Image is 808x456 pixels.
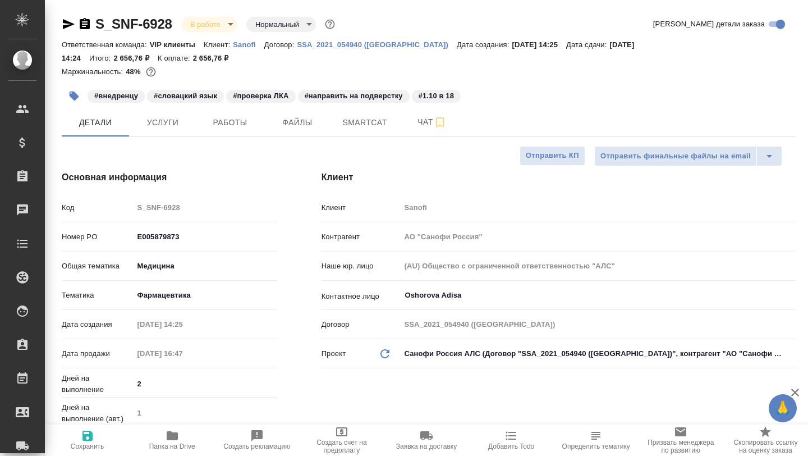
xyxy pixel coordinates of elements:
[433,116,447,129] svg: Подписаться
[246,17,316,32] div: В работе
[401,199,796,216] input: Пустое поле
[322,291,401,302] p: Контактное лицо
[62,402,134,425] p: Дней на выполнение (авт.)
[323,17,337,31] button: Доп статусы указывают на важность/срочность заказа
[264,40,297,49] p: Договор:
[62,67,126,76] p: Маржинальность:
[158,54,193,62] p: К оплате:
[566,40,609,49] p: Дата сдачи:
[214,425,299,456] button: Создать рекламацию
[297,39,457,49] a: SSA_2021_054940 ([GEOGRAPHIC_DATA])
[653,19,765,30] span: [PERSON_NAME] детали заказа
[512,40,566,49] p: [DATE] 14:25
[594,146,757,166] button: Отправить финальные файлы на email
[187,20,224,29] button: В работе
[62,319,134,330] p: Дата создания
[338,116,392,130] span: Smartcat
[730,439,801,454] span: Скопировать ссылку на оценку заказа
[322,231,401,243] p: Контрагент
[193,54,237,62] p: 2 656,76 ₽
[113,54,158,62] p: 2 656,76 ₽
[384,425,469,456] button: Заявка на доставку
[203,116,257,130] span: Работы
[645,439,717,454] span: Призвать менеджера по развитию
[134,345,232,362] input: Пустое поле
[78,17,91,31] button: Скопировать ссылку
[62,171,277,184] h4: Основная информация
[322,202,401,213] p: Клиент
[233,40,264,49] p: Sanofi
[126,67,143,76] p: 48%
[62,261,134,272] p: Общая тематика
[181,17,237,32] div: В работе
[134,316,232,332] input: Пустое поле
[773,396,792,420] span: 🙏
[526,149,579,162] span: Отправить КП
[144,65,158,79] button: 1142.22 RUB;
[134,405,277,421] input: Пустое поле
[204,40,233,49] p: Клиент:
[305,90,403,102] p: #направить на подверстку
[562,443,630,450] span: Определить тематику
[401,229,796,245] input: Пустое поле
[45,425,130,456] button: Сохранить
[149,443,195,450] span: Папка на Drive
[134,286,277,305] div: Фармацевтика
[299,425,384,456] button: Создать счет на предоплату
[154,90,217,102] p: #словацкий язык
[469,425,554,456] button: Добавить Todo
[769,394,797,422] button: 🙏
[411,90,462,100] span: 1.10 в 18
[71,443,104,450] span: Сохранить
[306,439,377,454] span: Создать счет на предоплату
[95,16,172,31] a: S_SNF-6928
[225,90,296,100] span: проверка ЛКА
[401,316,796,332] input: Пустое поле
[252,20,302,29] button: Нормальный
[419,90,454,102] p: #1.10 в 18
[62,17,75,31] button: Скопировать ссылку для ЯМессенджера
[62,202,134,213] p: Код
[322,171,796,184] h4: Клиент
[62,373,134,395] p: Дней на выполнение
[405,115,459,129] span: Чат
[322,348,346,359] p: Проект
[223,443,290,450] span: Создать рекламацию
[134,257,277,276] div: Медицина
[639,425,723,456] button: Призвать менеджера по развитию
[554,425,639,456] button: Определить тематику
[94,90,138,102] p: #внедренцу
[322,319,401,330] p: Договор
[297,90,411,100] span: направить на подверстку
[68,116,122,130] span: Детали
[233,90,288,102] p: #проверка ЛКА
[134,376,277,392] input: ✎ Введи что-нибудь
[488,443,534,450] span: Добавить Todo
[150,40,204,49] p: VIP клиенты
[233,39,264,49] a: Sanofi
[594,146,782,166] div: split button
[457,40,512,49] p: Дата создания:
[401,344,796,363] div: Санофи Россия АЛС (Договор "SSA_2021_054940 ([GEOGRAPHIC_DATA])", контрагент "АО "Санофи Россия"")
[134,199,277,216] input: Пустое поле
[130,425,214,456] button: Папка на Drive
[62,231,134,243] p: Номер PO
[789,294,792,297] button: Open
[297,40,457,49] p: SSA_2021_054940 ([GEOGRAPHIC_DATA])
[322,261,401,272] p: Наше юр. лицо
[62,290,134,301] p: Тематика
[270,116,324,130] span: Файлы
[520,146,585,166] button: Отправить КП
[600,150,751,163] span: Отправить финальные файлы на email
[62,84,86,108] button: Добавить тэг
[62,348,134,359] p: Дата продажи
[401,258,796,274] input: Пустое поле
[396,443,457,450] span: Заявка на доставку
[723,425,808,456] button: Скопировать ссылку на оценку заказа
[89,54,113,62] p: Итого:
[134,229,277,245] input: ✎ Введи что-нибудь
[136,116,190,130] span: Услуги
[62,40,150,49] p: Ответственная команда:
